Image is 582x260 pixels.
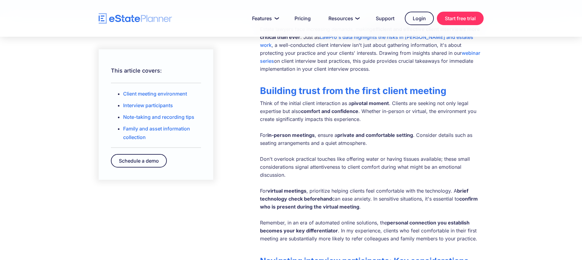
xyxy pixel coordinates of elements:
[260,196,478,210] strong: confirm who is present during the virtual meeting
[123,114,194,120] a: Note-taking and recording tips
[123,102,173,108] a: Interview participants
[260,50,480,64] a: webinar series
[111,154,167,167] a: Schedule a demo
[321,12,365,24] a: Resources
[287,12,318,24] a: Pricing
[260,85,446,96] strong: Building trust from the first client meeting
[368,12,402,24] a: Support
[260,26,480,40] strong: efficient and effective client interviews more critical than ever
[260,34,473,48] a: LawPro's data highlights the risks in [PERSON_NAME] and estates work
[267,132,315,138] strong: in-person meetings
[337,132,413,138] strong: private and comfortable setting
[301,108,358,114] strong: comfort and confidence
[260,188,468,202] strong: brief technology check beforehand
[260,220,470,234] strong: personal connection you establish becomes your key differentiator
[123,125,190,140] a: Family and asset information collection
[267,188,306,194] strong: virtual meetings
[99,13,172,24] a: home
[405,12,434,25] a: Login
[351,100,389,106] strong: pivotal moment
[260,25,484,73] p: Estate lawyers face increasing demands, making . Just as , a well-conducted client interview isn'...
[260,99,484,243] p: Think of the initial client interaction as a . Clients are seeking not only legal expertise but a...
[245,12,284,24] a: Features
[437,12,484,25] a: Start free trial
[123,90,187,96] a: Client meeting environment
[111,64,201,77] h2: This article covers:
